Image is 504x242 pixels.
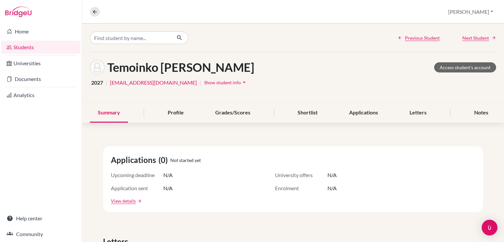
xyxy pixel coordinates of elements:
span: (0) [158,154,170,166]
a: Community [1,228,80,241]
a: Documents [1,72,80,86]
a: Access student's account [434,62,496,72]
input: Find student by name... [90,31,171,44]
span: N/A [327,171,337,179]
span: Enrolment [275,184,327,192]
span: Show student info [204,80,241,85]
a: Help center [1,212,80,225]
span: Not started yet [170,157,201,164]
button: Show student infoarrow_drop_down [204,77,248,88]
a: Previous Student [398,34,440,41]
span: | [199,79,201,87]
a: Home [1,25,80,38]
a: Students [1,41,80,54]
span: N/A [163,171,173,179]
div: Summary [90,103,128,123]
a: arrow_forward [136,199,142,203]
a: Analytics [1,89,80,102]
div: Letters [402,103,434,123]
span: Upcoming deadline [111,171,163,179]
img: Bridge-U [5,7,31,17]
img: Kevin Temoinko Di Geronimo's avatar [90,60,105,75]
a: Universities [1,57,80,70]
span: | [106,79,107,87]
span: 2027 [91,79,103,87]
i: arrow_drop_down [241,79,247,86]
a: [EMAIL_ADDRESS][DOMAIN_NAME] [110,79,197,87]
div: Grades/Scores [207,103,258,123]
span: Application sent [111,184,163,192]
span: University offers [275,171,327,179]
span: Previous Student [405,34,440,41]
div: Notes [466,103,496,123]
span: N/A [163,184,173,192]
span: Applications [111,154,158,166]
div: Open Intercom Messenger [482,220,497,235]
span: N/A [327,184,337,192]
h1: Temoinko [PERSON_NAME] [107,60,254,74]
div: Shortlist [290,103,325,123]
a: View details [111,197,136,204]
div: Profile [160,103,192,123]
a: Next Student [462,34,496,41]
span: Next Student [462,34,489,41]
div: Applications [341,103,386,123]
button: [PERSON_NAME] [445,6,496,18]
